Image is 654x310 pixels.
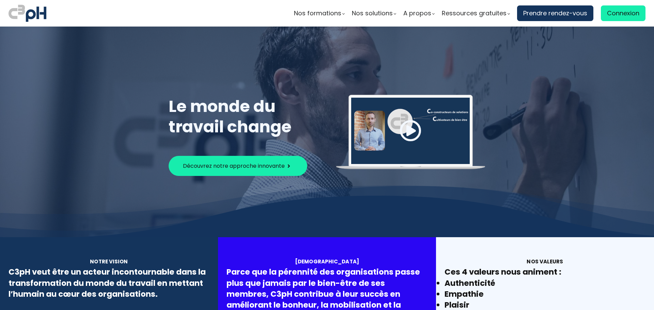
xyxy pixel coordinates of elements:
[294,8,341,18] span: Nos formations
[445,289,645,299] li: Empathie
[517,5,593,21] a: Prendre rendez-vous
[607,8,639,18] span: Connexion
[352,8,393,18] span: Nos solutions
[445,278,645,289] li: Authenticité
[442,8,507,18] span: Ressources gratuites
[403,8,431,18] span: A propos
[445,258,645,265] div: Nos valeurs
[523,8,587,18] span: Prendre rendez-vous
[183,162,285,170] span: Découvrez notre approche innovante
[227,258,427,265] div: [DEMOGRAPHIC_DATA]
[169,156,307,176] button: Découvrez notre approche innovante
[445,266,645,277] div: Ces 4 valeurs nous animent :
[9,3,46,23] img: logo C3PH
[601,5,645,21] a: Connexion
[9,266,209,299] div: C3pH veut être un acteur incontournable dans la transformation du monde du travail en mettant l’h...
[9,258,209,265] div: Notre vision
[169,95,292,138] span: Le monde du travail change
